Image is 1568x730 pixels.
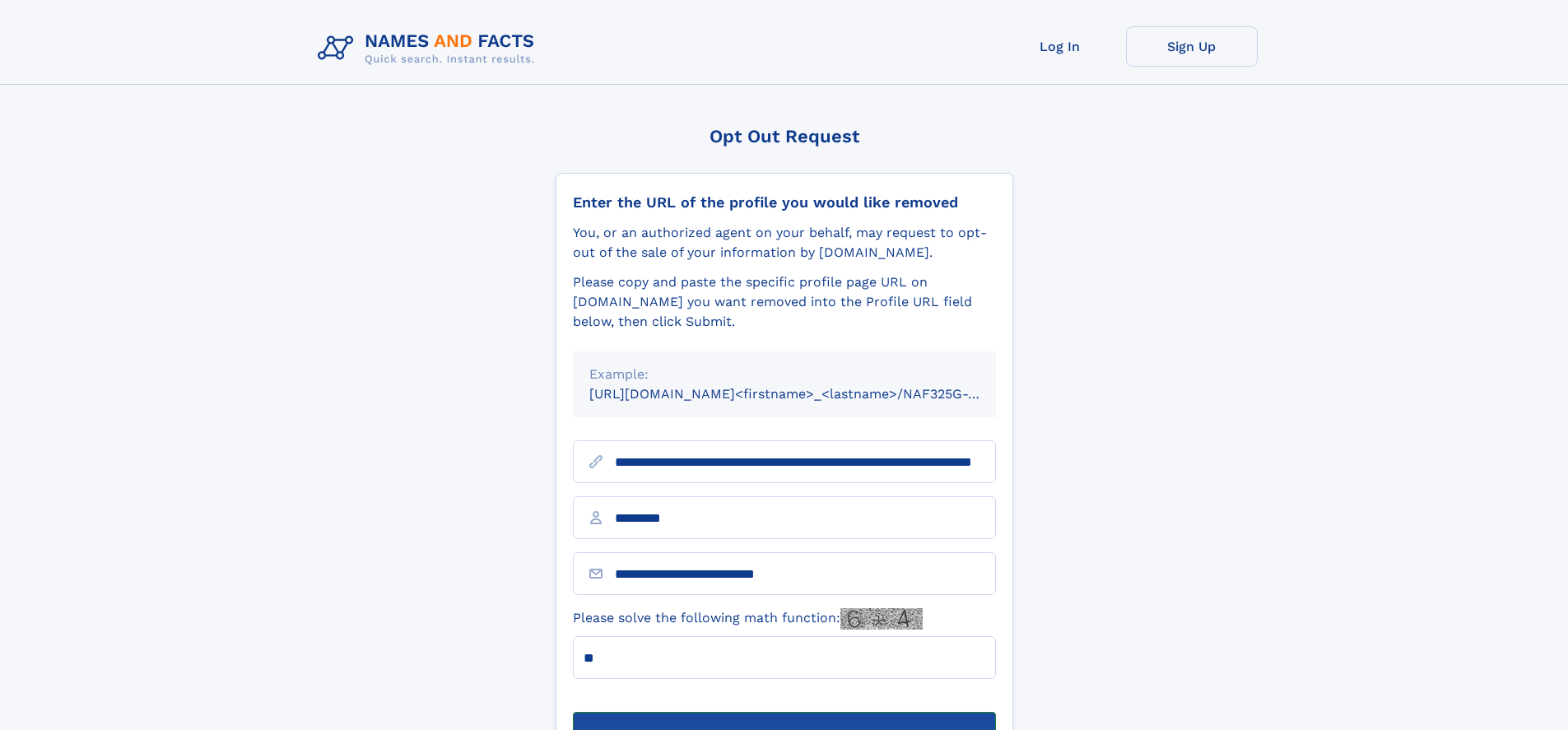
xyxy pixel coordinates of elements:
[589,365,979,384] div: Example:
[556,126,1013,146] div: Opt Out Request
[1126,26,1258,67] a: Sign Up
[994,26,1126,67] a: Log In
[589,386,1027,402] small: [URL][DOMAIN_NAME]<firstname>_<lastname>/NAF325G-xxxxxxxx
[573,608,923,630] label: Please solve the following math function:
[573,193,996,212] div: Enter the URL of the profile you would like removed
[311,26,548,71] img: Logo Names and Facts
[573,272,996,332] div: Please copy and paste the specific profile page URL on [DOMAIN_NAME] you want removed into the Pr...
[573,223,996,263] div: You, or an authorized agent on your behalf, may request to opt-out of the sale of your informatio...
